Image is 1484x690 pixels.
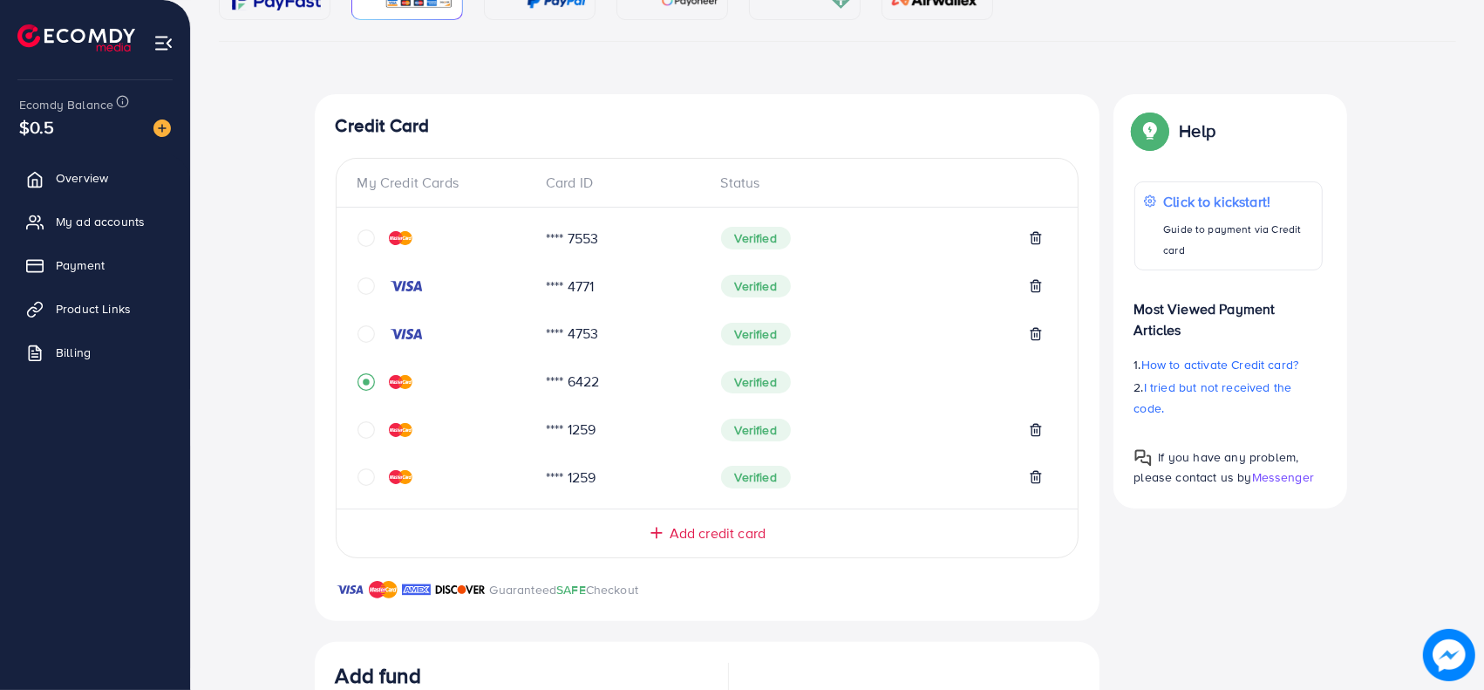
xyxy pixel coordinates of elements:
span: Verified [721,371,791,393]
span: Messenger [1252,468,1314,486]
svg: record circle [357,373,375,391]
p: Most Viewed Payment Articles [1134,284,1323,340]
img: Popup guide [1134,115,1166,147]
h4: Credit Card [336,115,1079,137]
img: credit [389,327,424,341]
a: Overview [13,161,177,195]
span: Verified [721,466,791,488]
svg: circle [357,468,375,486]
span: Verified [721,323,791,345]
span: Ecomdy Balance [19,96,113,113]
img: brand [336,579,364,600]
span: Add credit card [670,523,766,543]
img: brand [435,579,486,600]
svg: circle [357,325,375,343]
span: Overview [56,169,108,187]
a: Payment [13,248,177,283]
span: Verified [721,419,791,441]
svg: circle [357,421,375,439]
a: My ad accounts [13,204,177,239]
img: credit [389,375,412,389]
span: $0.5 [19,114,55,140]
span: Verified [721,227,791,249]
img: image [1423,629,1475,681]
div: My Credit Cards [357,173,533,193]
img: brand [402,579,431,600]
p: Help [1180,120,1216,141]
p: 2. [1134,377,1323,419]
p: Guide to payment via Credit card [1163,219,1312,261]
span: If you have any problem, please contact us by [1134,448,1299,486]
img: credit [389,470,412,484]
img: brand [369,579,398,600]
div: Card ID [532,173,707,193]
svg: circle [357,229,375,247]
span: Verified [721,275,791,297]
img: Popup guide [1134,449,1152,467]
p: 1. [1134,354,1323,375]
p: Click to kickstart! [1163,191,1312,212]
div: Status [707,173,1057,193]
img: menu [153,33,174,53]
span: My ad accounts [56,213,145,230]
span: How to activate Credit card? [1141,356,1298,373]
svg: circle [357,277,375,295]
span: I tried but not received the code. [1134,379,1292,417]
img: credit [389,279,424,293]
a: Product Links [13,291,177,326]
p: Guaranteed Checkout [490,579,639,600]
img: logo [17,24,135,51]
img: credit [389,423,412,437]
span: SAFE [556,581,586,598]
img: credit [389,231,412,245]
a: Billing [13,335,177,370]
span: Payment [56,256,105,274]
span: Billing [56,344,91,361]
img: image [153,120,171,137]
h3: Add fund [336,663,421,688]
span: Product Links [56,300,131,318]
